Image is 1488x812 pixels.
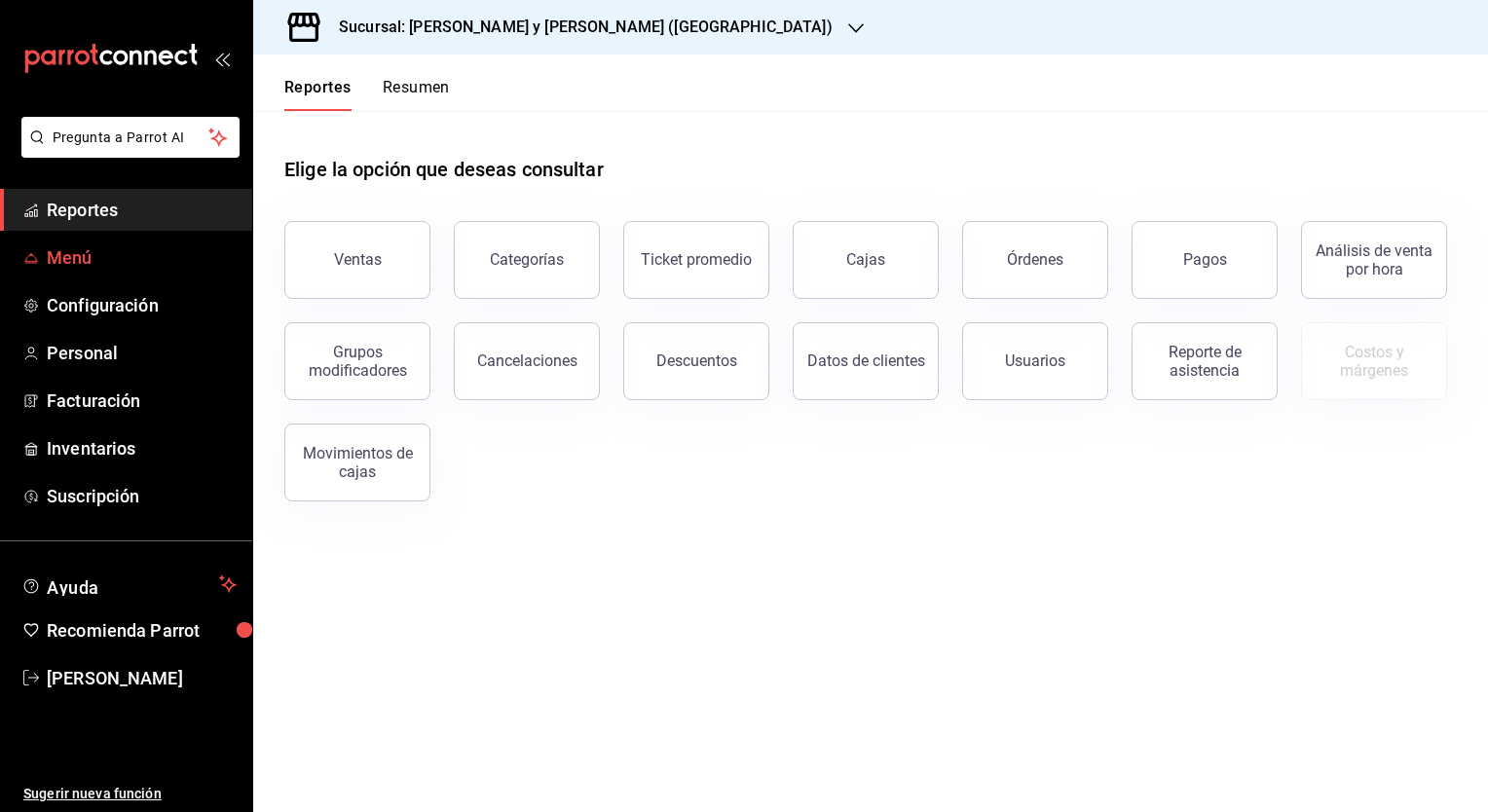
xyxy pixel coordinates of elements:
button: Pregunta a Parrot AI [21,117,240,158]
button: Datos de clientes [793,322,939,400]
a: Pregunta a Parrot AI [14,141,240,162]
span: Facturación [47,388,237,414]
h3: Sucursal: [PERSON_NAME] y [PERSON_NAME] ([GEOGRAPHIC_DATA]) [323,16,833,39]
button: Resumen [383,78,450,111]
div: Usuarios [1005,351,1065,370]
button: Movimientos de cajas [284,424,430,501]
span: Recomienda Parrot [47,617,237,644]
a: Cajas [793,221,939,299]
span: Configuración [47,292,237,318]
div: Cancelaciones [477,351,577,370]
div: Categorías [490,250,564,269]
span: Reportes [47,197,237,223]
button: Usuarios [962,322,1108,400]
span: Sugerir nueva función [23,784,237,804]
div: Reporte de asistencia [1144,343,1265,380]
h1: Elige la opción que deseas consultar [284,155,604,184]
button: Reporte de asistencia [1132,322,1278,400]
span: Personal [47,340,237,366]
div: Órdenes [1007,250,1063,269]
button: open_drawer_menu [214,51,230,66]
button: Reportes [284,78,352,111]
div: Descuentos [656,351,737,370]
span: Suscripción [47,483,237,509]
div: Ticket promedio [641,250,752,269]
div: Pagos [1183,250,1227,269]
div: Cajas [846,248,886,272]
button: Contrata inventarios para ver este reporte [1301,322,1447,400]
button: Ticket promedio [623,221,769,299]
div: Movimientos de cajas [297,444,418,481]
div: Costos y márgenes [1314,343,1434,380]
div: Análisis de venta por hora [1314,241,1434,278]
span: Menú [47,244,237,271]
button: Categorías [454,221,600,299]
div: Ventas [334,250,382,269]
span: Ayuda [47,572,211,596]
button: Cancelaciones [454,322,600,400]
button: Grupos modificadores [284,322,430,400]
span: [PERSON_NAME] [47,665,237,691]
button: Descuentos [623,322,769,400]
button: Análisis de venta por hora [1301,221,1447,299]
div: Datos de clientes [807,351,925,370]
div: Grupos modificadores [297,343,418,380]
button: Ventas [284,221,430,299]
div: navigation tabs [284,78,450,111]
span: Pregunta a Parrot AI [53,128,209,148]
button: Pagos [1132,221,1278,299]
span: Inventarios [47,435,237,461]
button: Órdenes [962,221,1108,299]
